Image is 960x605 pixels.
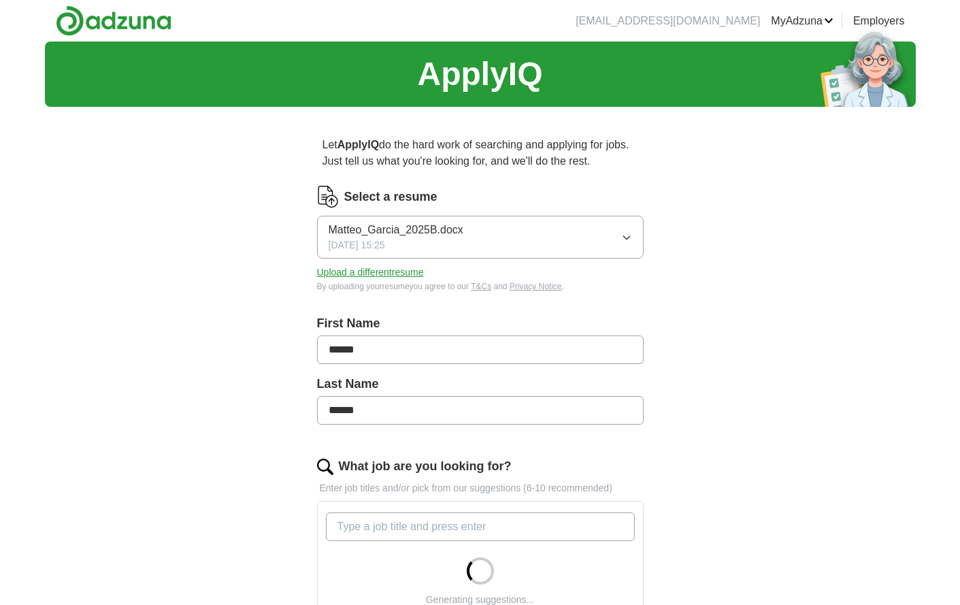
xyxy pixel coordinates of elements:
[344,188,437,206] label: Select a resume
[317,131,644,175] p: Let do the hard work of searching and applying for jobs. Just tell us what you're looking for, an...
[317,280,644,293] div: By uploading your resume you agree to our and .
[326,512,635,541] input: Type a job title and press enter
[576,13,760,29] li: [EMAIL_ADDRESS][DOMAIN_NAME]
[317,265,424,280] button: Upload a differentresume
[339,457,512,476] label: What job are you looking for?
[317,481,644,495] p: Enter job titles and/or pick from our suggestions (6-10 recommended)
[417,50,542,99] h1: ApplyIQ
[771,13,833,29] a: MyAdzuna
[317,186,339,208] img: CV Icon
[317,459,333,475] img: search.png
[853,13,905,29] a: Employers
[471,282,491,291] a: T&Cs
[329,222,463,238] span: Matteo_Garcia_2025B.docx
[510,282,562,291] a: Privacy Notice
[317,375,644,393] label: Last Name
[329,238,385,252] span: [DATE] 15:25
[317,216,644,259] button: Matteo_Garcia_2025B.docx[DATE] 15:25
[56,5,171,36] img: Adzuna logo
[317,314,644,333] label: First Name
[337,139,379,150] strong: ApplyIQ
